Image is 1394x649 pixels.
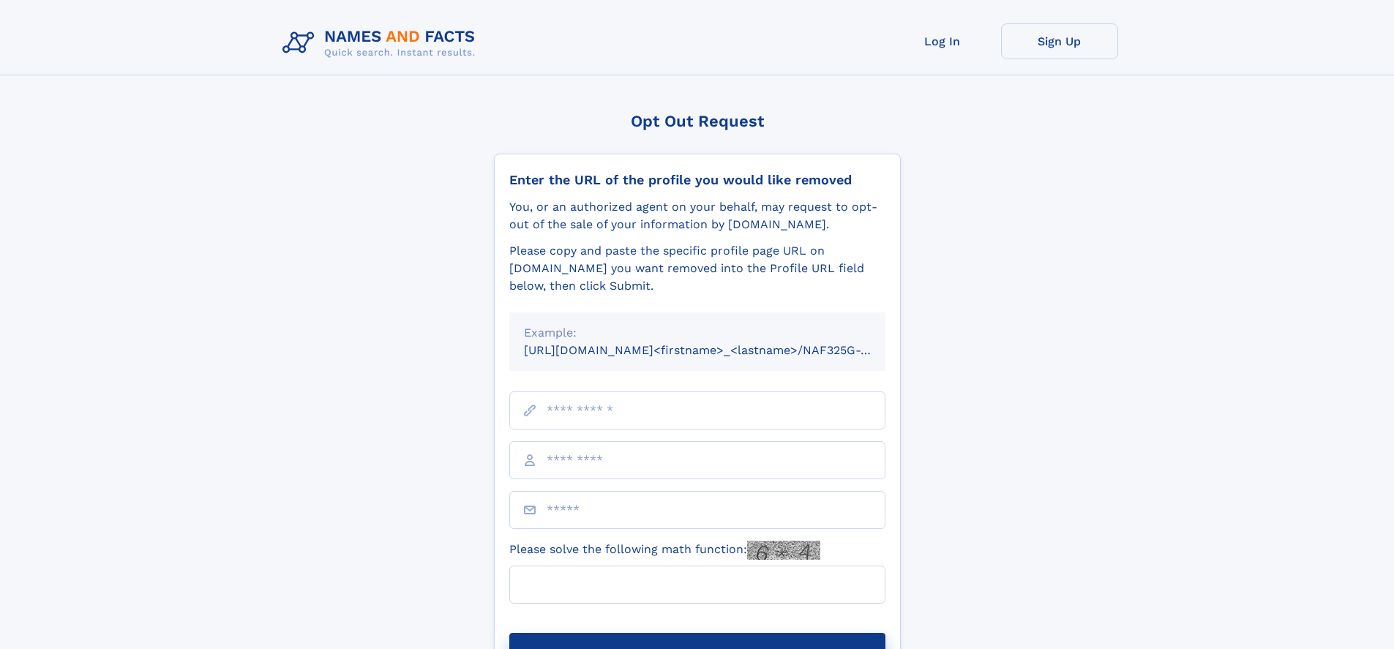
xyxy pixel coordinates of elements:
[494,112,901,130] div: Opt Out Request
[509,172,885,188] div: Enter the URL of the profile you would like removed
[1001,23,1118,59] a: Sign Up
[524,343,913,357] small: [URL][DOMAIN_NAME]<firstname>_<lastname>/NAF325G-xxxxxxxx
[509,541,820,560] label: Please solve the following math function:
[524,324,871,342] div: Example:
[884,23,1001,59] a: Log In
[509,242,885,295] div: Please copy and paste the specific profile page URL on [DOMAIN_NAME] you want removed into the Pr...
[509,198,885,233] div: You, or an authorized agent on your behalf, may request to opt-out of the sale of your informatio...
[277,23,487,63] img: Logo Names and Facts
